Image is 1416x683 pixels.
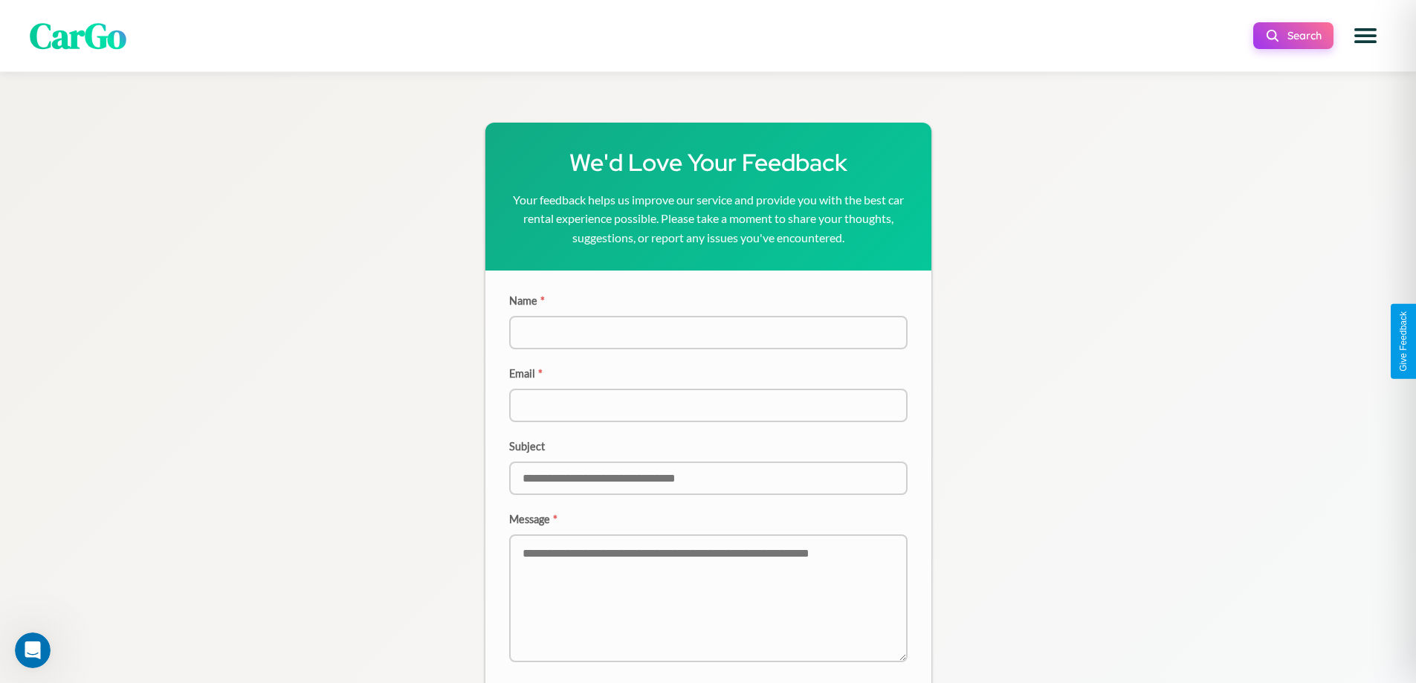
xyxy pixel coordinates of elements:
[30,11,126,60] span: CarGo
[1345,15,1386,56] button: Open menu
[1398,311,1409,372] div: Give Feedback
[509,513,908,525] label: Message
[509,294,908,307] label: Name
[15,632,51,668] iframe: Intercom live chat
[509,190,908,247] p: Your feedback helps us improve our service and provide you with the best car rental experience po...
[509,440,908,453] label: Subject
[509,146,908,178] h1: We'd Love Your Feedback
[1287,29,1322,42] span: Search
[1253,22,1333,49] button: Search
[509,367,908,380] label: Email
